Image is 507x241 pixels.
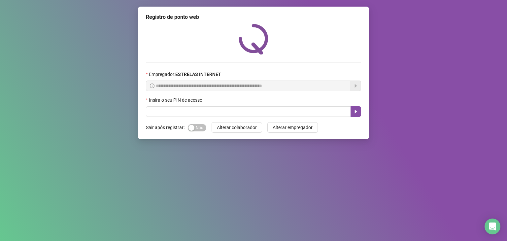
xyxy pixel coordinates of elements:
[267,122,318,133] button: Alterar empregador
[175,72,221,77] strong: ESTRELAS INTERNET
[485,219,500,234] div: Open Intercom Messenger
[217,124,257,131] span: Alterar colaborador
[150,84,154,88] span: info-circle
[146,13,361,21] div: Registro de ponto web
[146,96,207,104] label: Insira o seu PIN de acesso
[146,122,188,133] label: Sair após registrar
[273,124,313,131] span: Alterar empregador
[149,71,221,78] span: Empregador :
[353,109,358,114] span: caret-right
[212,122,262,133] button: Alterar colaborador
[239,24,268,54] img: QRPoint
